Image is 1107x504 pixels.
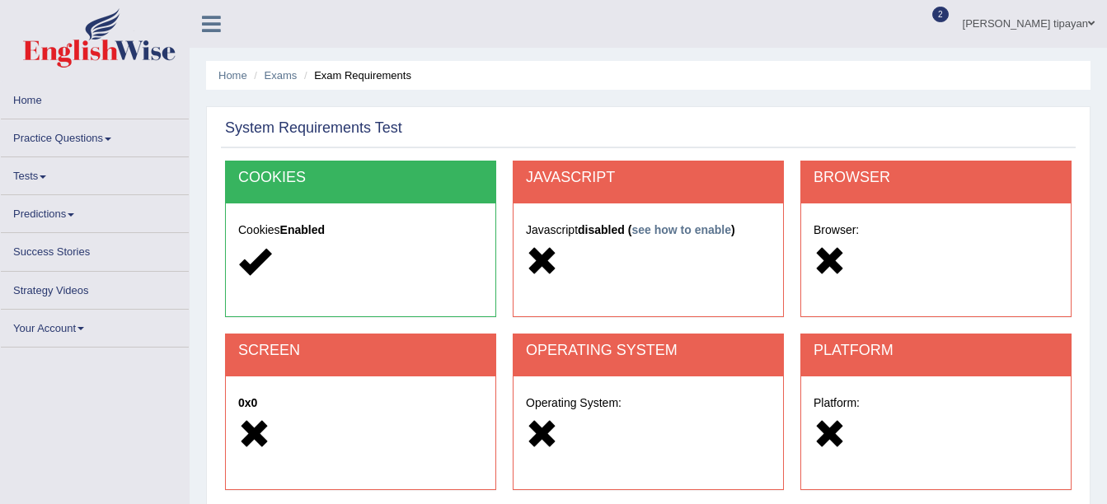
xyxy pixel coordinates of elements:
[238,396,257,409] strong: 0x0
[578,223,735,236] strong: disabled ( )
[526,397,771,409] h5: Operating System:
[265,69,298,82] a: Exams
[1,119,189,152] a: Practice Questions
[1,195,189,227] a: Predictions
[814,224,1058,236] h5: Browser:
[526,224,771,236] h5: Javascript
[280,223,325,236] strong: Enabled
[526,343,771,359] h2: OPERATING SYSTEM
[218,69,247,82] a: Home
[1,82,189,114] a: Home
[238,343,483,359] h2: SCREEN
[1,157,189,189] a: Tests
[1,272,189,304] a: Strategy Videos
[814,343,1058,359] h2: PLATFORM
[300,68,411,83] li: Exam Requirements
[631,223,731,236] a: see how to enable
[814,170,1058,186] h2: BROWSER
[814,397,1058,409] h5: Platform:
[932,7,949,22] span: 2
[238,170,483,186] h2: COOKIES
[526,170,771,186] h2: JAVASCRIPT
[1,233,189,265] a: Success Stories
[1,310,189,342] a: Your Account
[238,224,483,236] h5: Cookies
[225,120,402,137] h2: System Requirements Test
